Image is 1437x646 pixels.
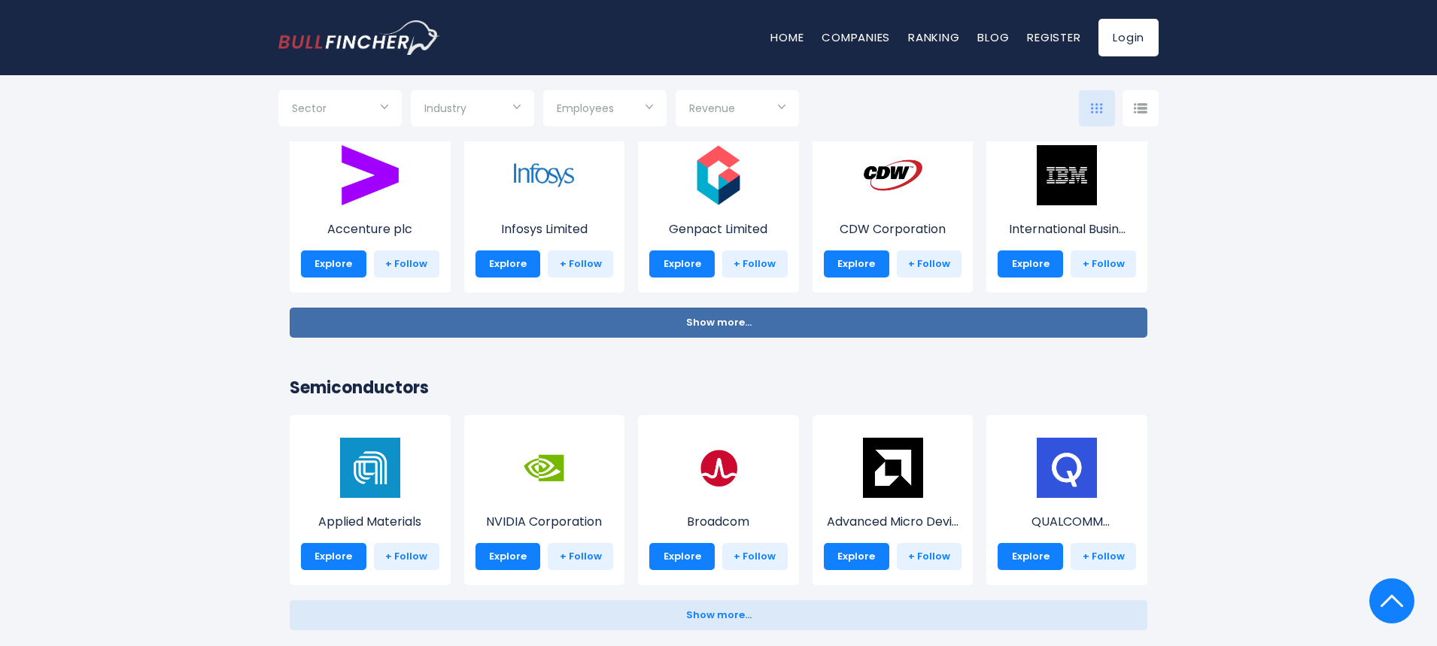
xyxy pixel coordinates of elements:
a: + Follow [548,250,613,278]
input: Selection [292,96,388,123]
p: International Business Machines Corporation [998,220,1136,238]
a: Explore [824,250,889,278]
input: Selection [424,96,521,123]
span: Revenue [689,102,735,115]
input: Selection [689,96,785,123]
a: Advanced Micro Devi... [824,466,962,531]
img: icon-comp-grid.svg [1091,103,1103,114]
a: + Follow [897,543,962,570]
span: Show more... [686,610,752,621]
span: Industry [424,102,466,115]
a: Explore [475,250,541,278]
a: Infosys Limited [475,173,614,238]
a: Explore [475,543,541,570]
img: AMD.png [863,438,923,498]
a: Genpact Limited [649,173,788,238]
img: ACN.png [340,145,400,205]
a: + Follow [722,543,788,570]
input: Selection [557,96,653,123]
a: Explore [824,543,889,570]
a: Explore [649,543,715,570]
img: NVDA.png [514,438,574,498]
img: bullfincher logo [278,20,440,55]
a: + Follow [374,250,439,278]
a: Register [1027,29,1080,45]
img: QCOM.png [1037,438,1097,498]
img: CDW.png [863,145,923,205]
p: Advanced Micro Devices [824,513,962,531]
a: Applied Materials [301,466,439,531]
a: Broadcom [649,466,788,531]
p: Accenture plc [301,220,439,238]
a: Accenture plc [301,173,439,238]
img: IBM.png [1037,145,1097,205]
p: NVIDIA Corporation [475,513,614,531]
p: Genpact Limited [649,220,788,238]
a: + Follow [722,250,788,278]
p: QUALCOMM Incorporated [998,513,1136,531]
a: Explore [649,250,715,278]
span: Sector [292,102,327,115]
span: Show more... [686,317,752,329]
img: AMAT.png [340,438,400,498]
a: + Follow [1071,543,1136,570]
a: NVIDIA Corporation [475,466,614,531]
a: + Follow [548,543,613,570]
a: Explore [998,250,1063,278]
p: Infosys Limited [475,220,614,238]
a: Blog [977,29,1009,45]
a: + Follow [374,543,439,570]
a: Companies [822,29,890,45]
span: Employees [557,102,614,115]
p: Broadcom [649,513,788,531]
a: Login [1098,19,1159,56]
p: CDW Corporation [824,220,962,238]
a: CDW Corporation [824,173,962,238]
p: Applied Materials [301,513,439,531]
h2: Semiconductors [290,375,1147,400]
button: Show more... [290,600,1147,630]
a: Go to homepage [278,20,440,55]
button: Show more... [290,308,1147,338]
a: QUALCOMM Incorporat... [998,466,1136,531]
img: INFY.png [514,145,574,205]
a: Explore [301,543,366,570]
a: International Busin... [998,173,1136,238]
img: AVGO.png [688,438,749,498]
a: Ranking [908,29,959,45]
img: icon-comp-list-view.svg [1134,103,1147,114]
a: + Follow [1071,250,1136,278]
a: + Follow [897,250,962,278]
img: G.png [688,145,749,205]
a: Explore [998,543,1063,570]
a: Explore [301,250,366,278]
a: Home [770,29,804,45]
